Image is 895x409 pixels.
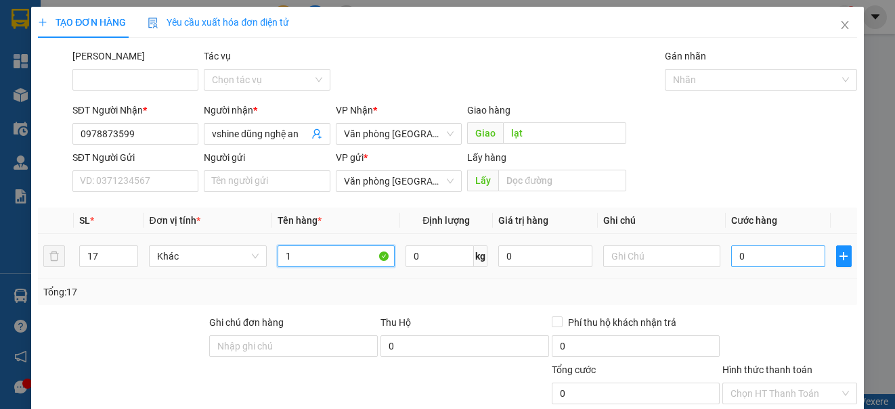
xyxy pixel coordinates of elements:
[826,7,864,45] button: Close
[336,150,462,165] div: VP gửi
[38,18,47,27] span: plus
[503,122,626,144] input: Dọc đường
[474,245,487,267] span: kg
[467,122,503,144] span: Giao
[204,103,330,118] div: Người nhận
[311,128,322,139] span: user-add
[467,105,510,116] span: Giao hàng
[598,208,726,234] th: Ghi chú
[72,103,198,118] div: SĐT Người Nhận
[837,251,851,262] span: plus
[380,317,411,328] span: Thu Hộ
[43,245,65,267] button: delete
[422,215,470,226] span: Định lượng
[603,245,720,267] input: Ghi Chú
[839,20,850,30] span: close
[344,171,454,191] span: Văn phòng Tân Kỳ
[278,215,322,226] span: Tên hàng
[204,51,231,62] label: Tác vụ
[731,215,777,226] span: Cước hàng
[467,170,498,191] span: Lấy
[79,215,90,226] span: SL
[148,18,158,28] img: icon
[498,245,592,267] input: 0
[552,364,596,375] span: Tổng cước
[467,152,506,163] span: Lấy hàng
[722,364,812,375] label: Hình thức thanh toán
[157,246,258,266] span: Khác
[204,150,330,165] div: Người gửi
[72,51,145,62] label: Mã ĐH
[498,215,548,226] span: Giá trị hàng
[72,69,198,91] input: Mã ĐH
[43,285,347,299] div: Tổng: 17
[278,245,395,267] input: VD: Bàn, Ghế
[344,124,454,144] span: Văn phòng Tân Kỳ
[836,245,852,267] button: plus
[209,317,284,328] label: Ghi chú đơn hàng
[665,51,706,62] label: Gán nhãn
[148,17,289,28] span: Yêu cầu xuất hóa đơn điện tử
[209,335,378,357] input: Ghi chú đơn hàng
[72,150,198,165] div: SĐT Người Gửi
[38,17,126,28] span: TẠO ĐƠN HÀNG
[563,315,682,330] span: Phí thu hộ khách nhận trả
[336,105,373,116] span: VP Nhận
[498,170,626,191] input: Dọc đường
[149,215,200,226] span: Đơn vị tính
